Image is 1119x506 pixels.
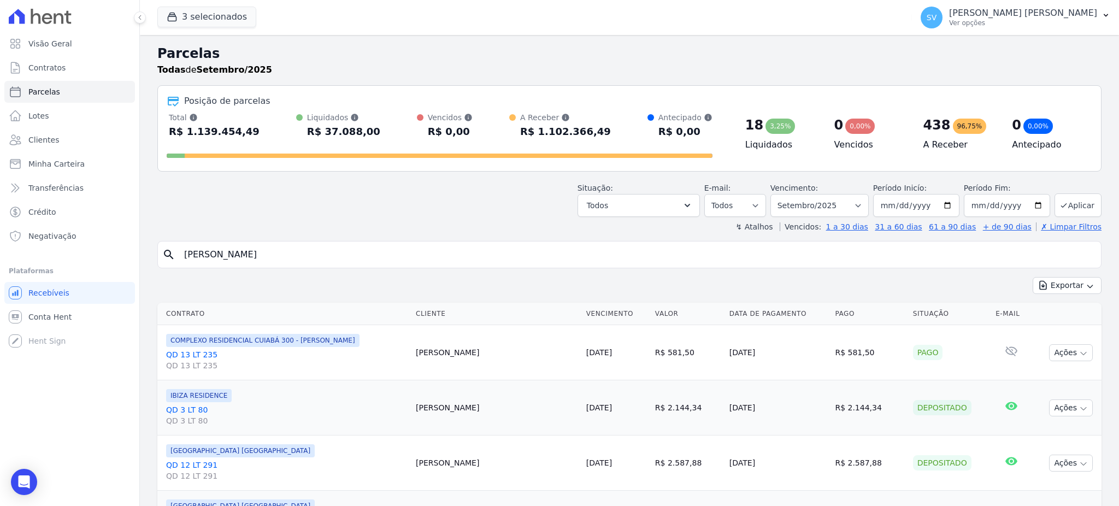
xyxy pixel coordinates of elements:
[582,303,651,325] th: Vencimento
[651,303,725,325] th: Valor
[912,2,1119,33] button: SV [PERSON_NAME] [PERSON_NAME] Ver opções
[923,138,994,151] h4: A Receber
[831,325,908,380] td: R$ 581,50
[1012,116,1021,134] div: 0
[166,349,407,371] a: QD 13 LT 235QD 13 LT 235
[651,380,725,436] td: R$ 2.144,34
[651,325,725,380] td: R$ 581,50
[658,112,712,123] div: Antecipado
[162,248,175,261] i: search
[4,33,135,55] a: Visão Geral
[169,112,260,123] div: Total
[991,303,1032,325] th: E-mail
[184,95,270,108] div: Posição de parcelas
[1049,399,1093,416] button: Ações
[4,282,135,304] a: Recebíveis
[1055,193,1102,217] button: Aplicar
[4,81,135,103] a: Parcelas
[4,225,135,247] a: Negativação
[166,389,232,402] span: IBIZA RESIDENCE
[4,129,135,151] a: Clientes
[28,110,49,121] span: Lotes
[157,64,186,75] strong: Todas
[725,303,831,325] th: Data de Pagamento
[11,469,37,495] div: Open Intercom Messenger
[875,222,922,231] a: 31 a 60 dias
[780,222,821,231] label: Vencidos:
[831,303,908,325] th: Pago
[166,404,407,426] a: QD 3 LT 80QD 3 LT 80
[578,194,700,217] button: Todos
[4,105,135,127] a: Lotes
[520,112,611,123] div: A Receber
[28,62,66,73] span: Contratos
[520,123,611,140] div: R$ 1.102.366,49
[428,112,473,123] div: Vencidos
[927,14,937,21] span: SV
[166,460,407,481] a: QD 12 LT 291QD 12 LT 291
[725,380,831,436] td: [DATE]
[834,138,906,151] h4: Vencidos
[9,264,131,278] div: Plataformas
[28,231,76,242] span: Negativação
[157,7,256,27] button: 3 selecionados
[166,360,407,371] span: QD 13 LT 235
[745,138,817,151] h4: Liquidados
[4,201,135,223] a: Crédito
[964,183,1050,194] label: Período Fim:
[587,199,608,212] span: Todos
[704,184,731,192] label: E-mail:
[178,244,1097,266] input: Buscar por nome do lote ou do cliente
[1023,119,1053,134] div: 0,00%
[770,184,818,192] label: Vencimento:
[651,436,725,491] td: R$ 2.587,88
[411,303,582,325] th: Cliente
[953,119,987,134] div: 96,75%
[913,400,971,415] div: Depositado
[157,44,1102,63] h2: Parcelas
[929,222,976,231] a: 61 a 90 dias
[923,116,950,134] div: 438
[831,436,908,491] td: R$ 2.587,88
[169,123,260,140] div: R$ 1.139.454,49
[411,325,582,380] td: [PERSON_NAME]
[307,112,380,123] div: Liquidados
[411,380,582,436] td: [PERSON_NAME]
[1012,138,1083,151] h4: Antecipado
[913,345,943,360] div: Pago
[725,436,831,491] td: [DATE]
[586,403,612,412] a: [DATE]
[658,123,712,140] div: R$ 0,00
[4,306,135,328] a: Conta Hent
[745,116,763,134] div: 18
[586,348,612,357] a: [DATE]
[1036,222,1102,231] a: ✗ Limpar Filtros
[909,303,991,325] th: Situação
[307,123,380,140] div: R$ 37.088,00
[983,222,1032,231] a: + de 90 dias
[1049,455,1093,472] button: Ações
[411,436,582,491] td: [PERSON_NAME]
[4,153,135,175] a: Minha Carteira
[157,63,272,77] p: de
[735,222,773,231] label: ↯ Atalhos
[28,207,56,217] span: Crédito
[166,444,315,457] span: [GEOGRAPHIC_DATA] [GEOGRAPHIC_DATA]
[28,38,72,49] span: Visão Geral
[826,222,868,231] a: 1 a 30 dias
[834,116,844,134] div: 0
[28,134,59,145] span: Clientes
[428,123,473,140] div: R$ 0,00
[166,334,360,347] span: COMPLEXO RESIDENCIAL CUIABÁ 300 - [PERSON_NAME]
[1033,277,1102,294] button: Exportar
[831,380,908,436] td: R$ 2.144,34
[4,177,135,199] a: Transferências
[578,184,613,192] label: Situação:
[586,458,612,467] a: [DATE]
[28,158,85,169] span: Minha Carteira
[197,64,272,75] strong: Setembro/2025
[28,311,72,322] span: Conta Hent
[873,184,927,192] label: Período Inicío:
[166,415,407,426] span: QD 3 LT 80
[4,57,135,79] a: Contratos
